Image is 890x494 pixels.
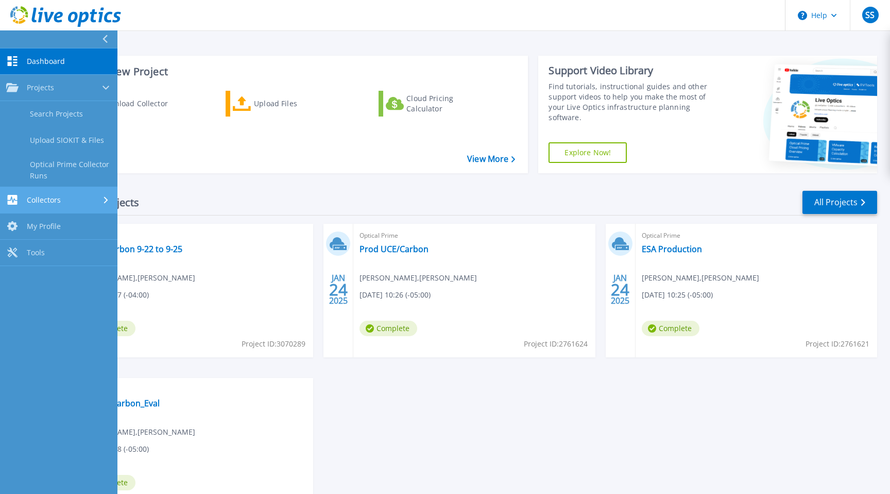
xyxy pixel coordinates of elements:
div: Support Video Library [549,64,720,77]
div: JAN 2025 [610,271,630,308]
span: Complete [360,321,417,336]
span: Collectors [27,195,61,205]
a: ESA Production [642,244,702,254]
span: [PERSON_NAME] , [PERSON_NAME] [78,426,195,438]
span: [DATE] 10:25 (-05:00) [642,289,713,301]
span: [DATE] 10:26 (-05:00) [360,289,431,301]
a: All Projects [802,191,877,214]
a: ws-uce-carbon 9-22 to 9-25 [78,244,182,254]
div: Upload Files [254,93,336,114]
span: Project ID: 2761621 [806,338,869,350]
a: ESA_WS_Carbon_Eval [78,398,160,408]
span: Optical Prime [78,384,307,396]
span: 24 [611,285,629,294]
span: Project ID: 3070289 [242,338,305,350]
a: View More [467,154,515,164]
h3: Start a New Project [73,66,515,77]
span: Optical Prime [360,230,589,241]
div: Download Collector [99,93,182,114]
div: JAN 2025 [329,271,348,308]
span: Optical Prime [642,230,871,241]
span: Optical Prime [78,230,307,241]
span: Complete [642,321,699,336]
span: Dashboard [27,57,65,66]
span: [PERSON_NAME] , [PERSON_NAME] [642,272,759,284]
a: Cloud Pricing Calculator [379,91,493,117]
a: Upload Files [226,91,340,117]
div: Find tutorials, instructional guides and other support videos to help you make the most of your L... [549,81,720,123]
span: [PERSON_NAME] , [PERSON_NAME] [360,272,477,284]
a: Prod UCE/Carbon [360,244,429,254]
span: Projects [27,83,54,92]
span: Tools [27,248,45,257]
span: Project ID: 2761624 [524,338,588,350]
span: SS [865,11,875,19]
span: [PERSON_NAME] , [PERSON_NAME] [78,272,195,284]
div: Cloud Pricing Calculator [406,93,489,114]
span: My Profile [27,222,61,231]
a: Download Collector [73,91,188,117]
span: 24 [329,285,348,294]
a: Explore Now! [549,142,627,163]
